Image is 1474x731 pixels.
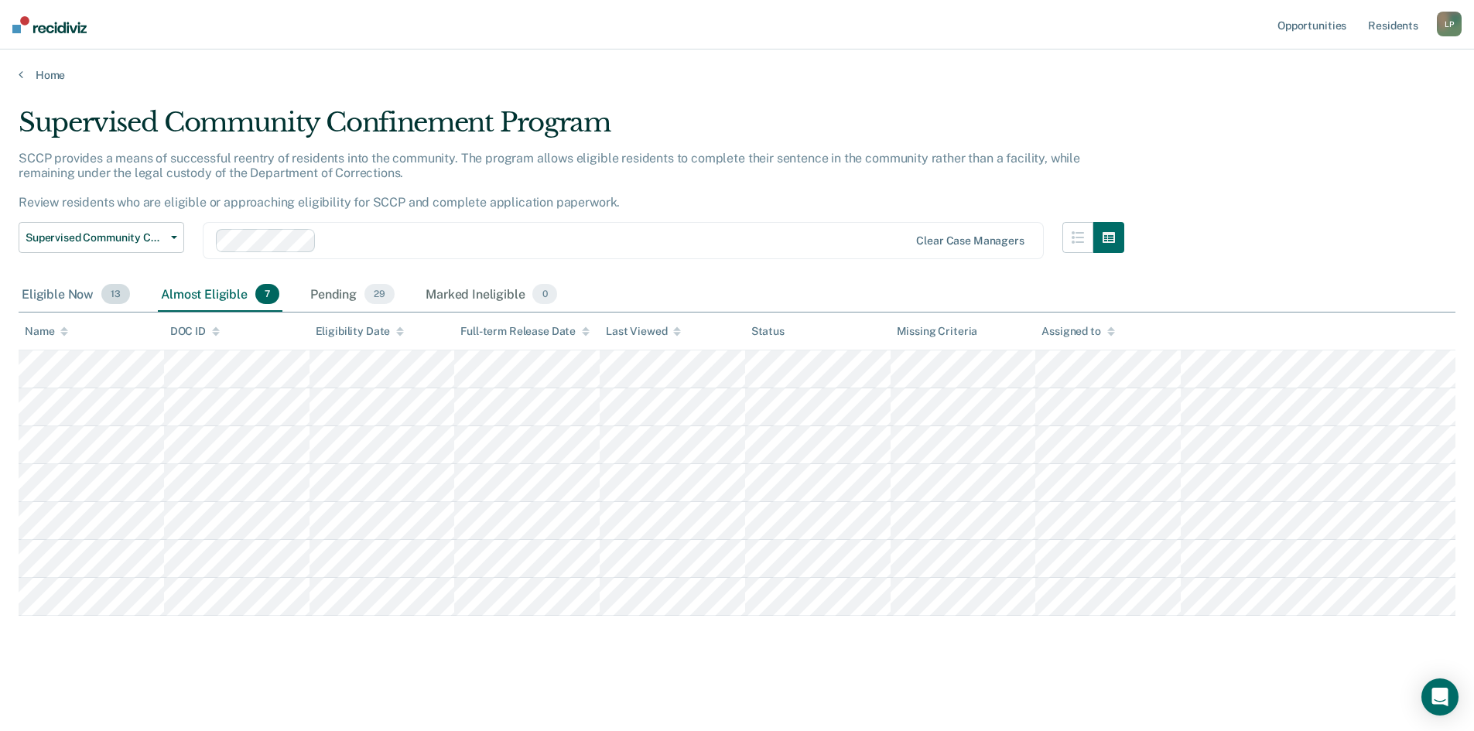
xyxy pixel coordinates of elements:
[1041,325,1114,338] div: Assigned to
[422,278,560,312] div: Marked Ineligible0
[1421,678,1459,716] div: Open Intercom Messenger
[364,284,395,304] span: 29
[1437,12,1462,36] div: L P
[158,278,282,312] div: Almost Eligible7
[19,68,1455,82] a: Home
[916,234,1024,248] div: Clear case managers
[897,325,978,338] div: Missing Criteria
[532,284,556,304] span: 0
[606,325,681,338] div: Last Viewed
[1437,12,1462,36] button: LP
[460,325,590,338] div: Full-term Release Date
[316,325,405,338] div: Eligibility Date
[19,151,1080,210] p: SCCP provides a means of successful reentry of residents into the community. The program allows e...
[12,16,87,33] img: Recidiviz
[170,325,220,338] div: DOC ID
[307,278,398,312] div: Pending29
[19,222,184,253] button: Supervised Community Confinement Program
[19,278,133,312] div: Eligible Now13
[101,284,130,304] span: 13
[25,325,68,338] div: Name
[751,325,785,338] div: Status
[26,231,165,244] span: Supervised Community Confinement Program
[19,107,1124,151] div: Supervised Community Confinement Program
[255,284,279,304] span: 7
